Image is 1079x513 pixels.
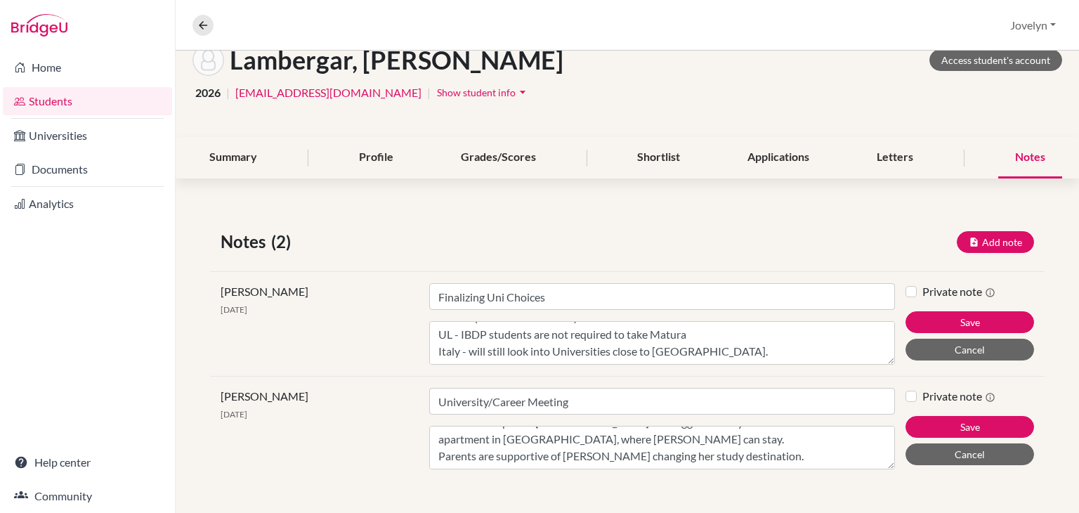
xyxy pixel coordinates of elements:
[860,137,930,178] div: Letters
[11,14,67,37] img: Bridge-U
[226,84,230,101] span: |
[620,137,697,178] div: Shortlist
[3,87,172,115] a: Students
[192,137,274,178] div: Summary
[221,304,247,315] span: [DATE]
[3,482,172,510] a: Community
[957,231,1034,253] button: Add note
[427,84,431,101] span: |
[230,45,563,75] h1: Lambergar, [PERSON_NAME]
[192,44,224,76] img: Lara Lambergar's avatar
[905,416,1034,438] button: Save
[3,122,172,150] a: Universities
[444,137,553,178] div: Grades/Scores
[922,388,995,405] label: Private note
[221,229,271,254] span: Notes
[929,49,1062,71] a: Access student's account
[731,137,826,178] div: Applications
[429,283,895,310] input: Note title (required)
[998,137,1062,178] div: Notes
[221,409,247,420] span: [DATE]
[516,85,530,99] i: arrow_drop_down
[221,285,308,298] span: [PERSON_NAME]
[235,84,421,101] a: [EMAIL_ADDRESS][DOMAIN_NAME]
[3,155,172,183] a: Documents
[429,388,895,415] input: Note title (required)
[922,283,995,300] label: Private note
[3,53,172,82] a: Home
[271,229,296,254] span: (2)
[436,82,530,103] button: Show student infoarrow_drop_down
[437,86,516,98] span: Show student info
[905,443,1034,465] button: Cancel
[342,137,410,178] div: Profile
[3,448,172,476] a: Help center
[905,339,1034,361] button: Cancel
[905,311,1034,333] button: Save
[3,190,172,218] a: Analytics
[221,389,308,403] span: [PERSON_NAME]
[195,84,221,101] span: 2026
[1004,12,1062,39] button: Jovelyn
